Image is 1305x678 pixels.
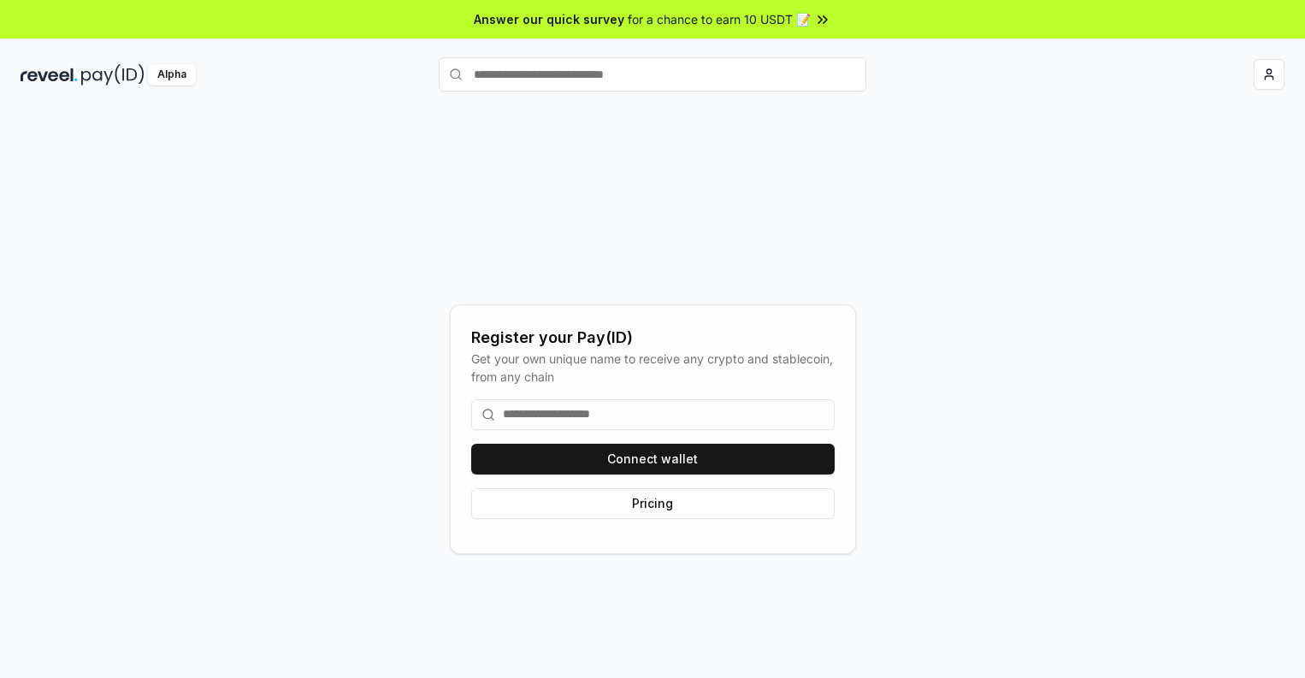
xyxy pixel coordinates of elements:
div: Register your Pay(ID) [471,326,835,350]
img: reveel_dark [21,64,78,85]
div: Alpha [148,64,196,85]
button: Pricing [471,488,835,519]
img: pay_id [81,64,145,85]
div: Get your own unique name to receive any crypto and stablecoin, from any chain [471,350,835,386]
span: Answer our quick survey [474,10,624,28]
button: Connect wallet [471,444,835,475]
span: for a chance to earn 10 USDT 📝 [628,10,811,28]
